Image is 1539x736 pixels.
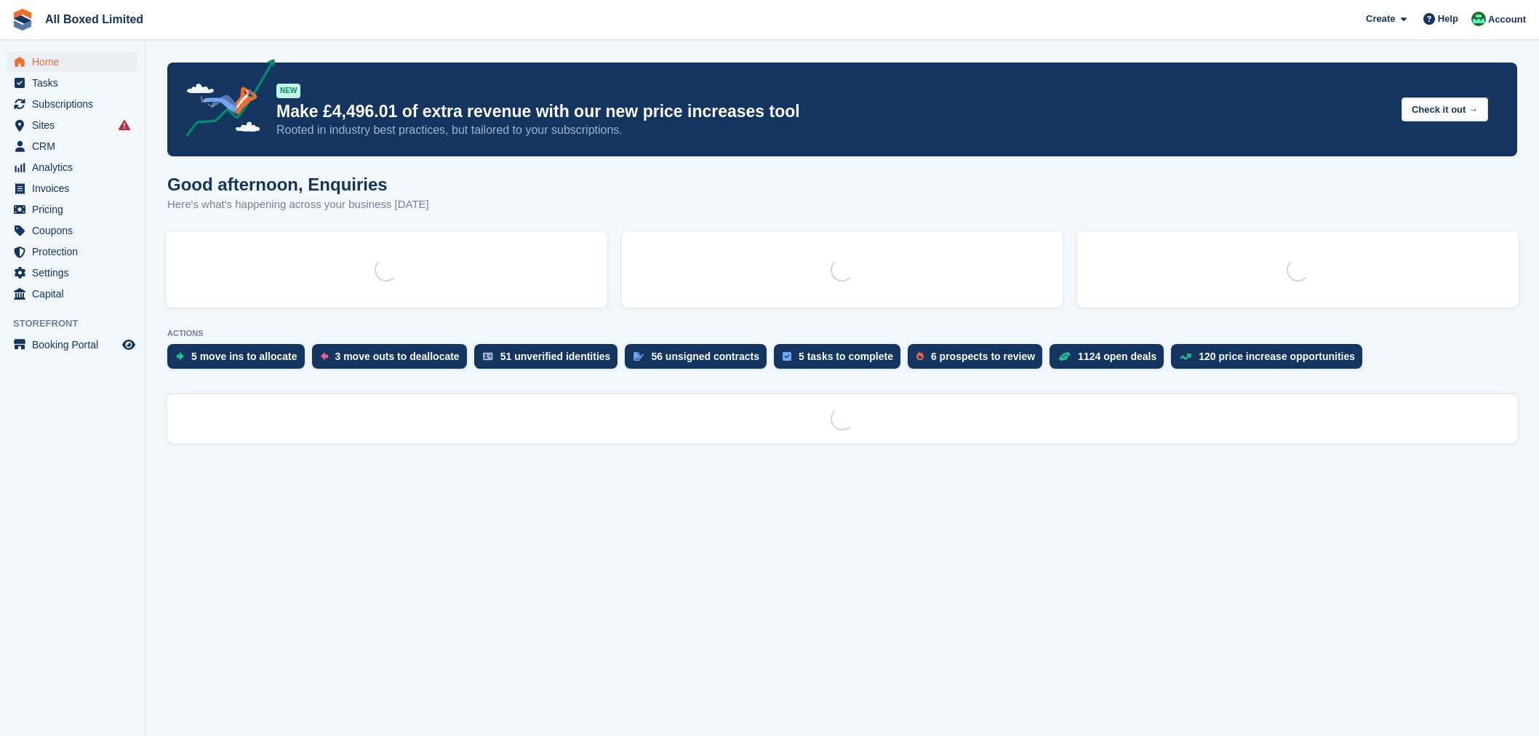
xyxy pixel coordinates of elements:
a: menu [7,284,137,304]
p: ACTIONS [167,329,1517,338]
span: Subscriptions [32,94,119,114]
span: Settings [32,263,119,283]
p: Rooted in industry best practices, but tailored to your subscriptions. [276,122,1390,138]
i: Smart entry sync failures have occurred [119,119,130,131]
div: 56 unsigned contracts [651,351,759,362]
img: Enquiries [1471,12,1486,26]
img: price-adjustments-announcement-icon-8257ccfd72463d97f412b2fc003d46551f7dbcb40ab6d574587a9cd5c0d94... [174,59,276,142]
a: All Boxed Limited [39,7,149,31]
img: move_ins_to_allocate_icon-fdf77a2bb77ea45bf5b3d319d69a93e2d87916cf1d5bf7949dd705db3b84f3ca.svg [176,352,184,361]
img: contract_signature_icon-13c848040528278c33f63329250d36e43548de30e8caae1d1a13099fd9432cc5.svg [633,352,644,361]
div: 5 move ins to allocate [191,351,297,362]
a: menu [7,136,137,156]
h1: Good afternoon, Enquiries [167,175,429,194]
span: Pricing [32,199,119,220]
span: Storefront [13,316,145,331]
img: move_outs_to_deallocate_icon-f764333ba52eb49d3ac5e1228854f67142a1ed5810a6f6cc68b1a99e826820c5.svg [321,352,328,361]
a: menu [7,157,137,177]
a: menu [7,115,137,135]
div: 5 tasks to complete [799,351,893,362]
a: 3 move outs to deallocate [312,344,474,376]
span: Tasks [32,73,119,93]
img: verify_identity-adf6edd0f0f0b5bbfe63781bf79b02c33cf7c696d77639b501bdc392416b5a36.svg [483,352,493,361]
a: 6 prospects to review [908,344,1050,376]
span: Sites [32,115,119,135]
div: 1124 open deals [1078,351,1156,362]
img: task-75834270c22a3079a89374b754ae025e5fb1db73e45f91037f5363f120a921f8.svg [783,352,791,361]
a: 5 tasks to complete [774,344,908,376]
img: deal-1b604bf984904fb50ccaf53a9ad4b4a5d6e5aea283cecdc64d6e3604feb123c2.svg [1058,351,1071,361]
span: Booking Portal [32,335,119,355]
span: Coupons [32,220,119,241]
img: price_increase_opportunities-93ffe204e8149a01c8c9dc8f82e8f89637d9d84a8eef4429ea346261dce0b2c0.svg [1180,353,1191,360]
a: menu [7,94,137,114]
img: prospect-51fa495bee0391a8d652442698ab0144808aea92771e9ea1ae160a38d050c398.svg [916,352,924,361]
a: menu [7,241,137,262]
span: Help [1438,12,1458,26]
a: menu [7,335,137,355]
a: menu [7,52,137,72]
div: NEW [276,84,300,98]
span: Create [1366,12,1395,26]
div: 6 prospects to review [931,351,1035,362]
a: menu [7,263,137,283]
p: Here's what's happening across your business [DATE] [167,196,429,213]
a: 1124 open deals [1050,344,1171,376]
a: menu [7,73,137,93]
a: 51 unverified identities [474,344,625,376]
a: 5 move ins to allocate [167,344,312,376]
button: Check it out → [1402,97,1488,121]
a: menu [7,199,137,220]
span: Home [32,52,119,72]
span: Protection [32,241,119,262]
a: 56 unsigned contracts [625,344,774,376]
img: stora-icon-8386f47178a22dfd0bd8f6a31ec36ba5ce8667c1dd55bd0f319d3a0aa187defe.svg [12,9,33,31]
a: menu [7,220,137,241]
div: 51 unverified identities [500,351,611,362]
a: 120 price increase opportunities [1171,344,1370,376]
a: Preview store [120,336,137,353]
div: 3 move outs to deallocate [335,351,460,362]
span: Account [1488,12,1526,27]
span: Capital [32,284,119,304]
a: menu [7,178,137,199]
span: Invoices [32,178,119,199]
span: CRM [32,136,119,156]
div: 120 price increase opportunities [1199,351,1355,362]
span: Analytics [32,157,119,177]
p: Make £4,496.01 of extra revenue with our new price increases tool [276,101,1390,122]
